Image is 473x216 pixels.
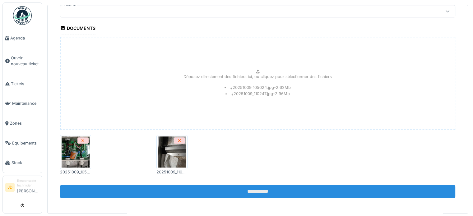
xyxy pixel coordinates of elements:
[225,91,290,97] li: ./20251009_110247.jpg - 2.96 Mb
[62,136,90,168] img: t5ohy6i21uua8k1hyokkw42uuom9
[3,48,42,74] a: Ouvrir nouveau ticket
[3,94,42,113] a: Maintenance
[3,28,42,48] a: Agenda
[17,178,39,196] li: [PERSON_NAME]
[10,120,39,126] span: Zones
[12,160,39,166] span: Stock
[183,74,332,80] p: Déposez directement des fichiers ici, ou cliquez pour sélectionner des fichiers
[12,140,39,146] span: Équipements
[17,178,39,188] div: Responsable technicien
[3,113,42,133] a: Zones
[158,136,186,168] img: u8972fqw31sn05q3d9sk3ioueull
[60,169,91,175] div: 20251009_105024.jpg
[156,169,188,175] div: 20251009_110247.jpg
[3,74,42,94] a: Tickets
[5,183,15,192] li: JD
[60,24,95,34] div: Documents
[5,178,39,198] a: JD Responsable technicien[PERSON_NAME]
[225,85,291,90] li: ./20251009_105024.jpg - 2.62 Mb
[11,55,39,67] span: Ouvrir nouveau ticket
[3,133,42,153] a: Équipements
[3,153,42,173] a: Stock
[11,81,39,87] span: Tickets
[10,35,39,41] span: Agenda
[13,6,32,25] img: Badge_color-CXgf-gQk.svg
[12,100,39,106] span: Maintenance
